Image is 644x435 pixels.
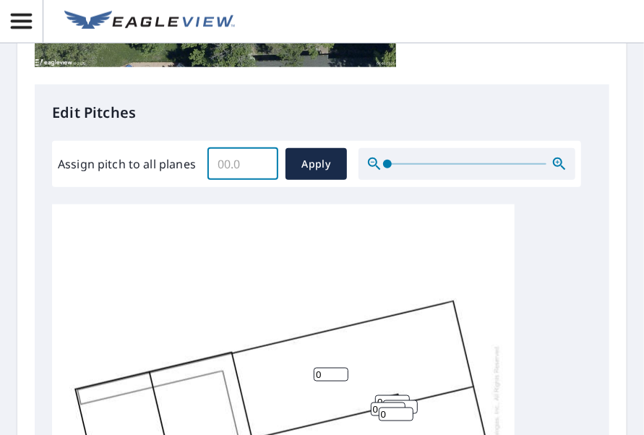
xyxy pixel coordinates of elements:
button: Apply [285,148,347,180]
input: 00.0 [207,144,278,184]
p: Edit Pitches [52,102,592,124]
span: Apply [297,155,335,173]
a: EV Logo [56,2,244,41]
label: Assign pitch to all planes [58,155,196,173]
img: EV Logo [64,11,235,33]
